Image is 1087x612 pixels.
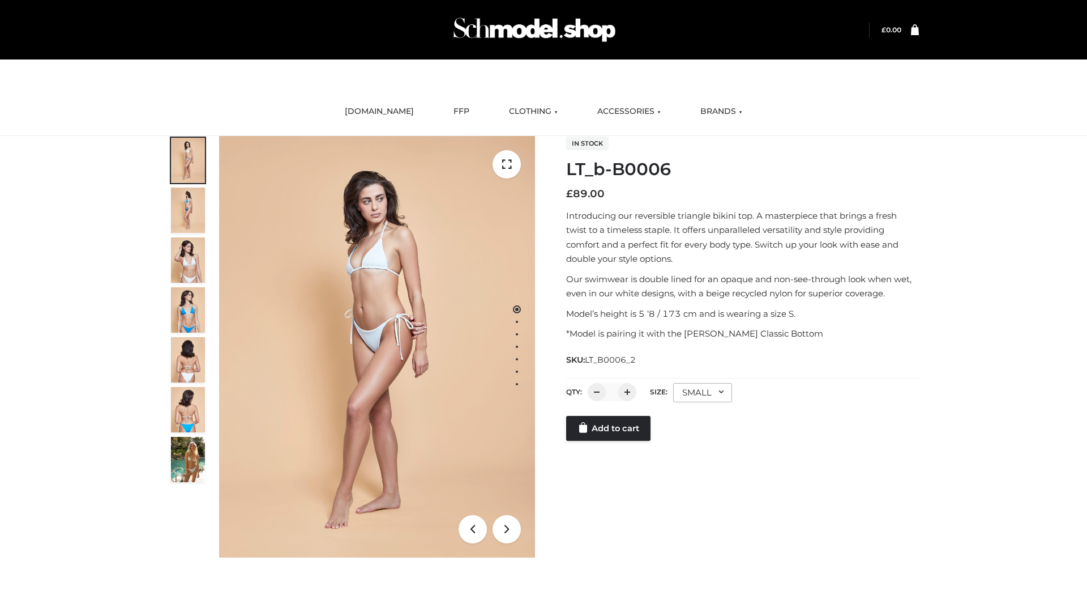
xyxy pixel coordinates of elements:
[450,7,619,52] img: Schmodel Admin 964
[566,209,919,266] p: Introducing our reversible triangle bikini top. A masterpiece that brings a fresh twist to a time...
[171,337,205,382] img: ArielClassicBikiniTop_CloudNine_AzureSky_OW114ECO_7-scaled.jpg
[881,25,901,34] bdi: 0.00
[171,287,205,333] img: ArielClassicBikiniTop_CloudNine_AzureSky_OW114ECO_4-scaled.jpg
[171,387,205,432] img: ArielClassicBikiniTop_CloudNine_AzureSky_OW114ECO_8-scaled.jpg
[171,138,205,183] img: ArielClassicBikiniTop_CloudNine_AzureSky_OW114ECO_1-scaled.jpg
[566,159,919,180] h1: LT_b-B0006
[566,307,919,321] p: Model’s height is 5 ‘8 / 173 cm and is wearing a size S.
[566,188,605,200] bdi: 89.00
[881,25,886,34] span: £
[566,326,919,341] p: *Model is pairing it with the [PERSON_NAME] Classic Bottom
[566,416,651,441] a: Add to cart
[673,383,732,402] div: SMALL
[566,388,582,396] label: QTY:
[566,353,637,367] span: SKU:
[500,99,566,124] a: CLOTHING
[692,99,751,124] a: BRANDS
[171,437,205,482] img: Arieltop_CloudNine_AzureSky2.jpg
[650,388,667,396] label: Size:
[336,99,422,124] a: [DOMAIN_NAME]
[881,25,901,34] a: £0.00
[445,99,478,124] a: FFP
[566,272,919,301] p: Our swimwear is double lined for an opaque and non-see-through look when wet, even in our white d...
[171,237,205,283] img: ArielClassicBikiniTop_CloudNine_AzureSky_OW114ECO_3-scaled.jpg
[585,355,636,365] span: LT_B0006_2
[589,99,669,124] a: ACCESSORIES
[566,188,573,200] span: £
[219,136,535,558] img: LT_b-B0006
[171,188,205,233] img: ArielClassicBikiniTop_CloudNine_AzureSky_OW114ECO_2-scaled.jpg
[566,137,609,150] span: In stock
